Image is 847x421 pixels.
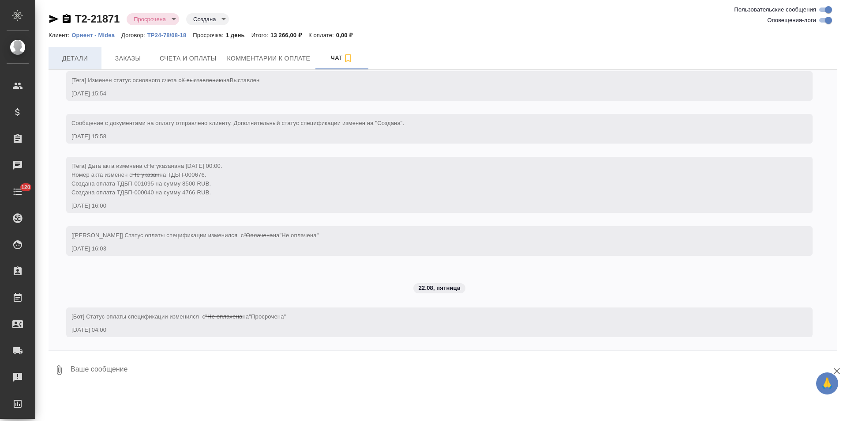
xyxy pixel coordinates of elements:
p: 1 день [226,32,251,38]
p: К оплате: [308,32,336,38]
span: [Бот] Статус оплаты спецификации изменился с на [71,313,286,320]
p: Просрочка: [193,32,225,38]
span: "Не оплачена [205,313,242,320]
button: Скопировать ссылку для ЯМессенджера [49,14,59,24]
span: Не указана [147,163,177,169]
div: Просрочена [127,13,179,25]
div: [DATE] 15:54 [71,89,782,98]
p: Договор: [121,32,147,38]
span: "Просрочена" [249,313,286,320]
span: Счета и оплаты [160,53,217,64]
p: Итого: [251,32,270,38]
span: Заказы [107,53,149,64]
span: Cooбщение с документами на оплату отправлено клиенту. Дополнительный статус спецификации изменен ... [71,120,404,126]
span: [Tera] Изменен статус основного счета с на [71,77,259,83]
p: 13 266,00 ₽ [270,32,308,38]
p: Клиент: [49,32,71,38]
span: К выставлению [181,77,223,83]
button: Скопировать ссылку [61,14,72,24]
span: 🙏 [820,374,835,393]
div: [DATE] 16:00 [71,201,782,210]
span: "Не оплачена" [280,232,319,239]
a: ТР24-78/08-18 [147,31,193,38]
span: "Оплачена [244,232,273,239]
svg: Подписаться [343,53,353,64]
p: Ориент - Midea [71,32,121,38]
span: Комментарии к оплате [227,53,311,64]
p: ТР24-78/08-18 [147,32,193,38]
span: Пользовательские сообщения [734,5,816,14]
button: 🙏 [816,372,838,394]
span: [[PERSON_NAME]] Статус оплаты спецификации изменился с на [71,232,319,239]
span: Оповещения-логи [767,16,816,25]
span: Чат [321,53,363,64]
button: Просрочена [131,15,169,23]
p: 22.08, пятница [419,284,461,292]
a: Т2-21871 [75,13,120,25]
span: Выставлен [230,77,260,83]
a: 120 [2,181,33,203]
span: 120 [16,183,36,192]
div: [DATE] 15:58 [71,132,782,141]
div: Просрочена [186,13,229,25]
button: Создана [191,15,218,23]
span: Детали [54,53,96,64]
div: [DATE] 16:03 [71,244,782,253]
span: Не указан [132,171,160,178]
div: [DATE] 04:00 [71,326,782,334]
span: [Tera] Дата акта изменена с на [DATE] 00:00. Номер акта изменен с на ТДБП-000676. Создана оплата ... [71,163,222,196]
a: Ориент - Midea [71,31,121,38]
p: 0,00 ₽ [336,32,360,38]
